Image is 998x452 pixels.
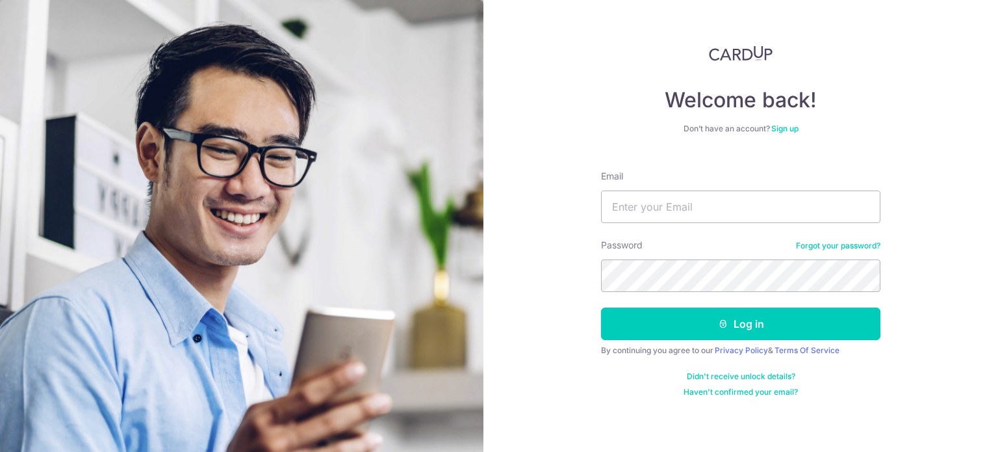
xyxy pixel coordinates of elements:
[687,371,795,382] a: Didn't receive unlock details?
[601,170,623,183] label: Email
[601,308,880,340] button: Log in
[684,387,798,397] a: Haven't confirmed your email?
[715,345,768,355] a: Privacy Policy
[709,46,773,61] img: CardUp Logo
[601,239,643,252] label: Password
[774,345,839,355] a: Terms Of Service
[601,87,880,113] h4: Welcome back!
[601,124,880,134] div: Don’t have an account?
[601,345,880,356] div: By continuing you agree to our &
[771,124,799,133] a: Sign up
[796,241,880,251] a: Forgot your password?
[601,191,880,223] input: Enter your Email
[854,199,870,215] keeper-lock: Open Keeper Popup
